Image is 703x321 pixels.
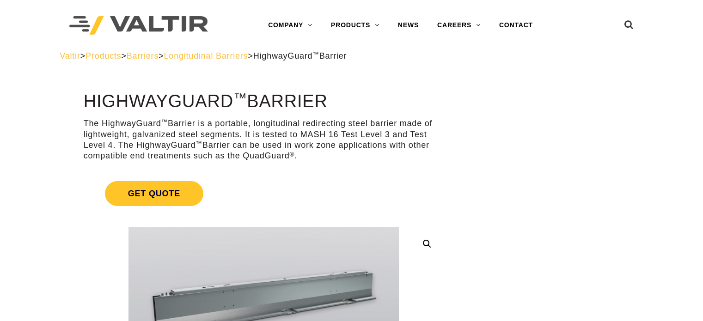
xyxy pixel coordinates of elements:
[312,51,319,58] sup: ™
[428,16,490,35] a: CAREERS
[253,51,347,61] span: HighwayGuard Barrier
[84,170,444,217] a: Get Quote
[389,16,428,35] a: NEWS
[60,51,80,61] a: Valtir
[84,92,444,111] h1: HighwayGuard Barrier
[69,16,208,35] img: Valtir
[60,51,643,61] div: > > > >
[164,51,248,61] a: Longitudinal Barriers
[196,140,202,147] sup: ™
[290,151,295,158] sup: ®
[86,51,121,61] a: Products
[233,91,247,105] sup: ™
[490,16,542,35] a: CONTACT
[161,118,168,125] sup: ™
[259,16,322,35] a: COMPANY
[105,181,203,206] span: Get Quote
[322,16,389,35] a: PRODUCTS
[127,51,159,61] a: Barriers
[84,118,444,162] p: The HighwayGuard Barrier is a portable, longitudinal redirecting steel barrier made of lightweigh...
